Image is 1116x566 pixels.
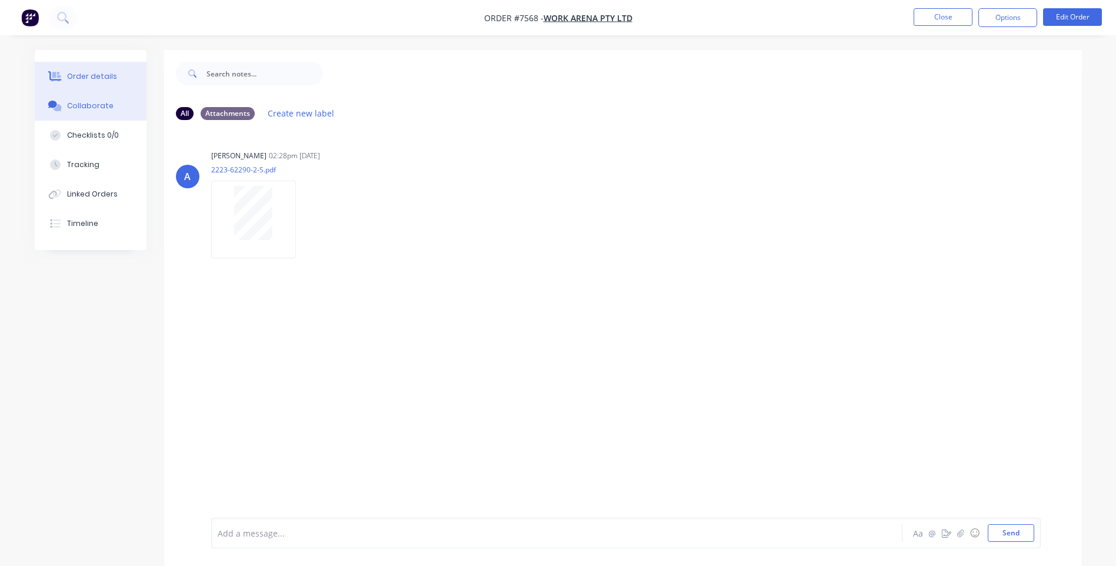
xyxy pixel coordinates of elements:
[925,526,940,540] button: @
[35,150,146,179] button: Tracking
[67,71,117,82] div: Order details
[184,169,191,184] div: A
[1043,8,1102,26] button: Edit Order
[206,62,323,85] input: Search notes...
[176,107,194,120] div: All
[914,8,972,26] button: Close
[21,9,39,26] img: Factory
[988,524,1034,542] button: Send
[201,107,255,120] div: Attachments
[67,101,114,111] div: Collaborate
[211,165,308,175] p: 2223-62290-2-S.pdf
[67,130,119,141] div: Checklists 0/0
[35,179,146,209] button: Linked Orders
[269,151,320,161] div: 02:28pm [DATE]
[211,151,266,161] div: [PERSON_NAME]
[978,8,1037,27] button: Options
[35,209,146,238] button: Timeline
[67,218,98,229] div: Timeline
[35,91,146,121] button: Collaborate
[262,105,341,121] button: Create new label
[35,121,146,150] button: Checklists 0/0
[67,159,99,170] div: Tracking
[484,12,544,24] span: Order #7568 -
[968,526,982,540] button: ☺
[911,526,925,540] button: Aa
[67,189,118,199] div: Linked Orders
[544,12,632,24] a: Work Arena Pty Ltd
[35,62,146,91] button: Order details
